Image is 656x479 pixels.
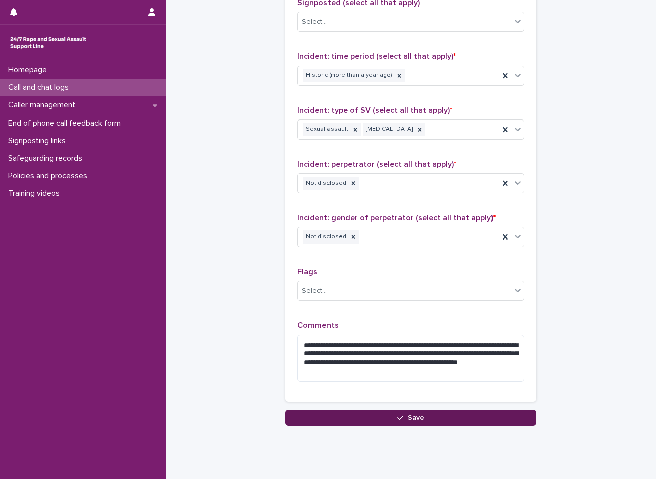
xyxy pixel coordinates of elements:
div: Historic (more than a year ago) [303,69,394,82]
span: Flags [297,268,317,276]
span: Incident: type of SV (select all that apply) [297,106,452,114]
p: Training videos [4,189,68,198]
div: Not disclosed [303,230,348,244]
span: Incident: time period (select all that apply) [297,52,456,60]
p: Homepage [4,65,55,75]
span: Incident: perpetrator (select all that apply) [297,160,456,168]
button: Save [285,410,536,426]
p: Safeguarding records [4,154,90,163]
p: Caller management [4,100,83,110]
span: Save [408,414,424,421]
p: Policies and processes [4,171,95,181]
p: End of phone call feedback form [4,118,129,128]
div: Not disclosed [303,177,348,190]
p: Call and chat logs [4,83,77,92]
div: Select... [302,286,327,296]
div: [MEDICAL_DATA] [363,123,414,136]
div: Sexual assault [303,123,350,136]
img: rhQMoQhaT3yELyF149Cw [8,33,88,53]
span: Comments [297,321,339,329]
div: Select... [302,17,327,27]
span: Incident: gender of perpetrator (select all that apply) [297,214,496,222]
p: Signposting links [4,136,74,146]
